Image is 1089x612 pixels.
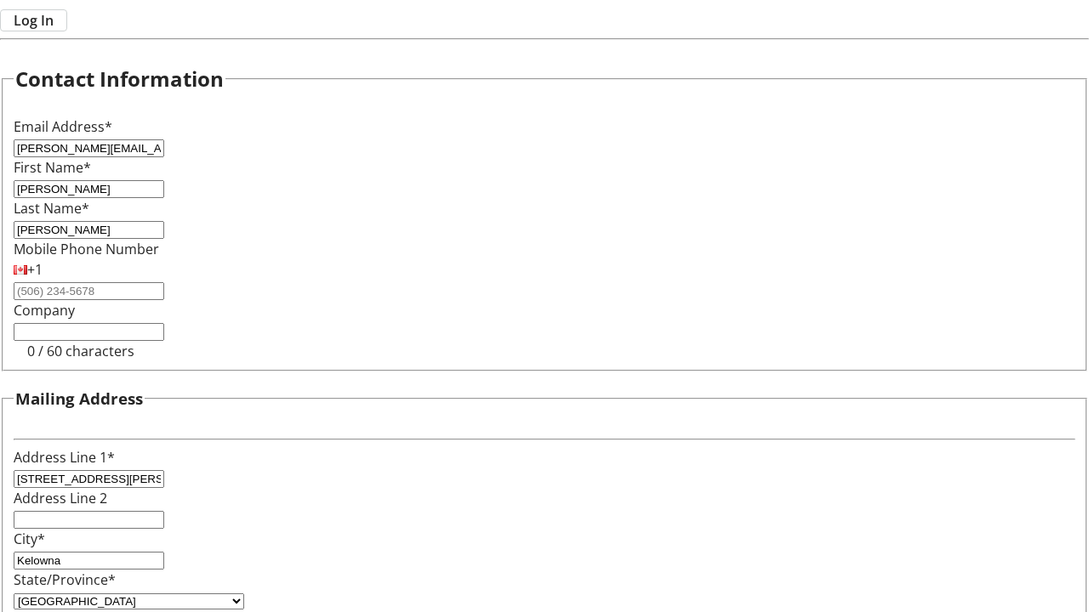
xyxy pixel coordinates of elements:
[27,342,134,360] tr-character-limit: 0 / 60 characters
[14,448,115,467] label: Address Line 1*
[14,570,116,589] label: State/Province*
[14,117,112,136] label: Email Address*
[14,199,89,218] label: Last Name*
[14,240,159,258] label: Mobile Phone Number
[14,489,107,507] label: Address Line 2
[14,282,164,300] input: (506) 234-5678
[15,387,143,411] h3: Mailing Address
[14,10,54,31] span: Log In
[14,470,164,488] input: Address
[14,158,91,177] label: First Name*
[15,64,224,94] h2: Contact Information
[14,530,45,548] label: City*
[14,301,75,320] label: Company
[14,552,164,569] input: City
